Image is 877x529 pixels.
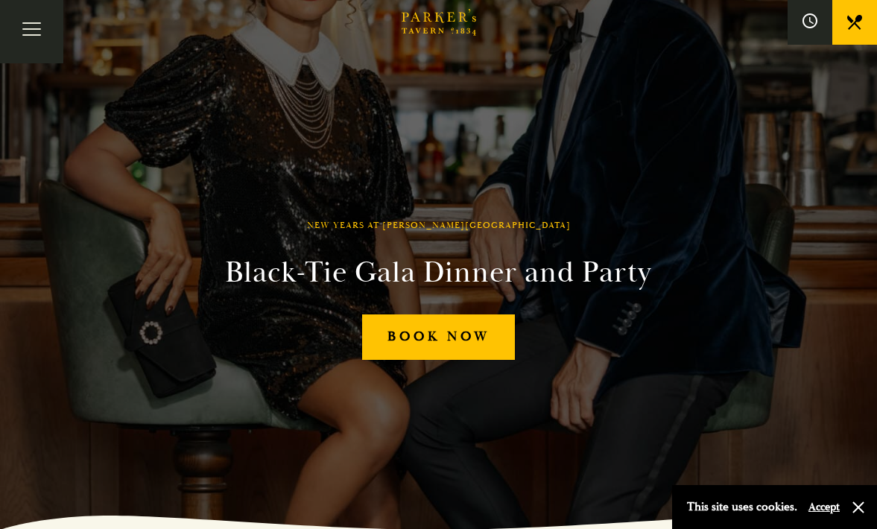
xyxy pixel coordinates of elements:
[851,500,866,515] button: Close and accept
[687,496,797,518] p: This site uses cookies.
[808,500,840,514] button: Accept
[307,221,571,231] h1: New Years at [PERSON_NAME][GEOGRAPHIC_DATA]
[362,314,516,360] a: Book Now
[225,255,652,291] h2: Black-Tie Gala Dinner and Party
